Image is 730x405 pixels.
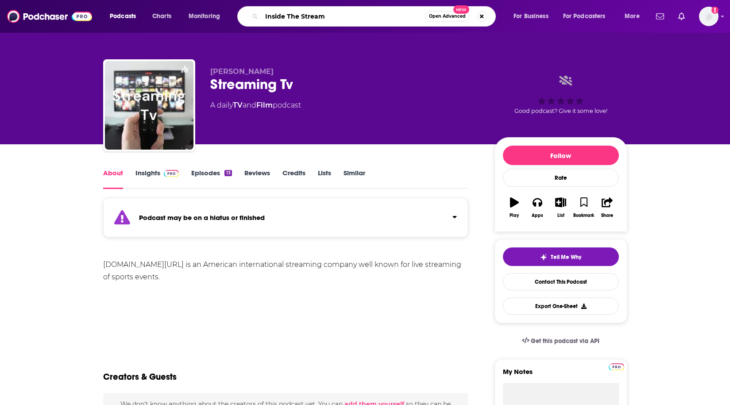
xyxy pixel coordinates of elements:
[453,5,469,14] span: New
[503,247,619,266] button: tell me why sparkleTell Me Why
[7,8,92,25] img: Podchaser - Follow, Share and Rate Podcasts
[503,367,619,383] label: My Notes
[601,213,613,218] div: Share
[675,9,688,24] a: Show notifications dropdown
[243,101,256,109] span: and
[262,9,425,23] input: Search podcasts, credits, & more...
[318,169,331,189] a: Lists
[425,11,470,22] button: Open AdvancedNew
[551,254,581,261] span: Tell Me Why
[503,169,619,187] div: Rate
[609,363,624,370] img: Podchaser Pro
[515,330,607,352] a: Get this podcast via API
[152,10,171,23] span: Charts
[139,213,265,222] strong: Podcast may be on a hiatus or finished
[503,192,526,224] button: Play
[103,258,468,283] div: [DOMAIN_NAME][URL] is an American international streaming company well known for live streaming o...
[507,9,560,23] button: open menu
[210,100,301,111] div: A daily podcast
[514,108,607,114] span: Good podcast? Give it some love!
[510,213,519,218] div: Play
[699,7,718,26] button: Show profile menu
[572,192,595,224] button: Bookmark
[344,169,365,189] a: Similar
[246,6,504,27] div: Search podcasts, credits, & more...
[699,7,718,26] span: Logged in as helenma123
[244,169,270,189] a: Reviews
[105,61,193,150] img: Streaming Tv
[609,362,624,370] a: Pro website
[103,203,468,237] section: Click to expand status details
[224,170,232,176] div: 13
[618,9,651,23] button: open menu
[625,10,640,23] span: More
[256,101,273,109] a: Film
[573,213,594,218] div: Bookmark
[103,371,177,382] h2: Creators & Guests
[557,213,564,218] div: List
[540,254,547,261] img: tell me why sparkle
[531,337,599,345] span: Get this podcast via API
[549,192,572,224] button: List
[210,67,274,76] span: [PERSON_NAME]
[494,67,627,122] div: Good podcast? Give it some love!
[503,273,619,290] a: Contact This Podcast
[653,9,668,24] a: Show notifications dropdown
[557,9,618,23] button: open menu
[233,101,243,109] a: TV
[526,192,549,224] button: Apps
[711,7,718,14] svg: Add a profile image
[532,213,543,218] div: Apps
[182,9,232,23] button: open menu
[135,169,179,189] a: InsightsPodchaser Pro
[503,146,619,165] button: Follow
[503,297,619,315] button: Export One-Sheet
[103,169,123,189] a: About
[164,170,179,177] img: Podchaser Pro
[147,9,177,23] a: Charts
[189,10,220,23] span: Monitoring
[110,10,136,23] span: Podcasts
[514,10,548,23] span: For Business
[429,14,466,19] span: Open Advanced
[699,7,718,26] img: User Profile
[282,169,305,189] a: Credits
[563,10,606,23] span: For Podcasters
[191,169,232,189] a: Episodes13
[104,9,147,23] button: open menu
[595,192,618,224] button: Share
